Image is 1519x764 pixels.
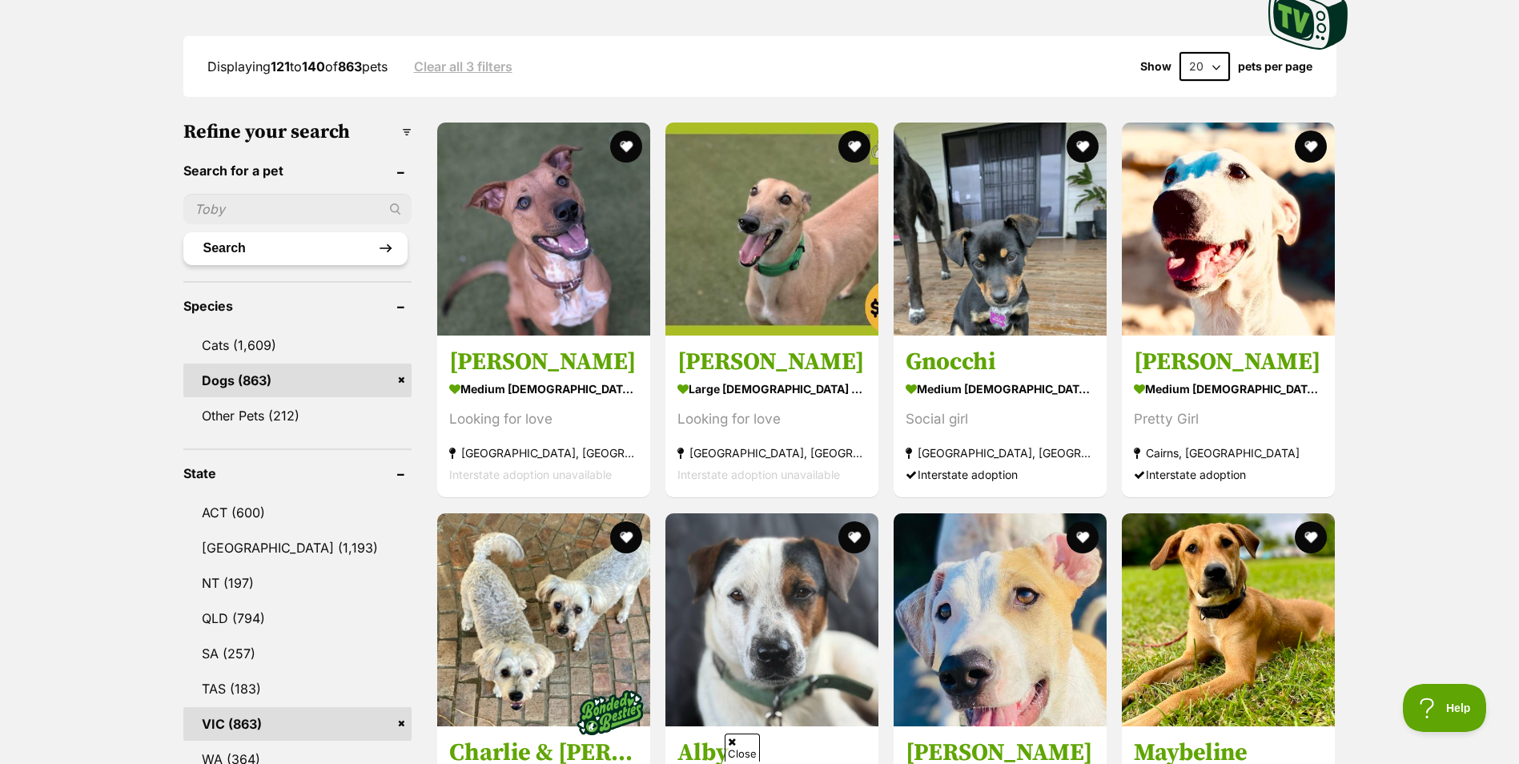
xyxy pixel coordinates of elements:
[437,123,650,336] img: Quinn - Kelpie Dog
[906,378,1095,401] strong: medium [DEMOGRAPHIC_DATA] Dog
[906,409,1095,431] div: Social girl
[183,637,412,670] a: SA (257)
[183,232,408,264] button: Search
[1134,378,1323,401] strong: medium [DEMOGRAPHIC_DATA] Dog
[725,734,760,762] span: Close
[906,443,1095,464] strong: [GEOGRAPHIC_DATA], [GEOGRAPHIC_DATA]
[1134,409,1323,431] div: Pretty Girl
[677,378,866,401] strong: large [DEMOGRAPHIC_DATA] Dog
[449,348,638,378] h3: [PERSON_NAME]
[302,58,325,74] strong: 140
[183,364,412,397] a: Dogs (863)
[1238,60,1312,73] label: pets per page
[838,521,870,553] button: favourite
[610,521,642,553] button: favourite
[183,299,412,313] header: Species
[207,58,388,74] span: Displaying to of pets
[449,468,612,482] span: Interstate adoption unavailable
[183,566,412,600] a: NT (197)
[894,123,1107,336] img: Gnocchi - Australian Cattle Dog x Australian Kelpie Dog
[183,163,412,178] header: Search for a pet
[677,348,866,378] h3: [PERSON_NAME]
[906,464,1095,486] div: Interstate adoption
[1134,443,1323,464] strong: Cairns, [GEOGRAPHIC_DATA]
[1295,131,1327,163] button: favourite
[1122,513,1335,726] img: Maybeline - Australian Kelpie Dog
[1134,464,1323,486] div: Interstate adoption
[183,194,412,224] input: Toby
[183,466,412,481] header: State
[183,531,412,565] a: [GEOGRAPHIC_DATA] (1,193)
[1403,684,1487,732] iframe: Help Scout Beacon - Open
[677,468,840,482] span: Interstate adoption unavailable
[610,131,642,163] button: favourite
[449,443,638,464] strong: [GEOGRAPHIC_DATA], [GEOGRAPHIC_DATA]
[894,513,1107,726] img: Harlen - Mastiff Dog
[414,59,512,74] a: Clear all 3 filters
[570,673,650,753] img: bonded besties
[1122,123,1335,336] img: Alexis - Bull Arab Dog
[183,121,412,143] h3: Refine your search
[1122,336,1335,498] a: [PERSON_NAME] medium [DEMOGRAPHIC_DATA] Dog Pretty Girl Cairns, [GEOGRAPHIC_DATA] Interstate adop...
[449,378,638,401] strong: medium [DEMOGRAPHIC_DATA] Dog
[449,409,638,431] div: Looking for love
[183,601,412,635] a: QLD (794)
[183,328,412,362] a: Cats (1,609)
[437,513,650,726] img: Charlie & Isa - Maltese Dog
[437,336,650,498] a: [PERSON_NAME] medium [DEMOGRAPHIC_DATA] Dog Looking for love [GEOGRAPHIC_DATA], [GEOGRAPHIC_DATA]...
[1067,131,1099,163] button: favourite
[677,409,866,431] div: Looking for love
[906,348,1095,378] h3: Gnocchi
[838,131,870,163] button: favourite
[183,496,412,529] a: ACT (600)
[665,513,878,726] img: Alby - Jack Russell Terrier Dog
[271,58,290,74] strong: 121
[665,336,878,498] a: [PERSON_NAME] large [DEMOGRAPHIC_DATA] Dog Looking for love [GEOGRAPHIC_DATA], [GEOGRAPHIC_DATA] ...
[1140,60,1171,73] span: Show
[894,336,1107,498] a: Gnocchi medium [DEMOGRAPHIC_DATA] Dog Social girl [GEOGRAPHIC_DATA], [GEOGRAPHIC_DATA] Interstate...
[183,399,412,432] a: Other Pets (212)
[1067,521,1099,553] button: favourite
[183,707,412,741] a: VIC (863)
[1295,521,1327,553] button: favourite
[338,58,362,74] strong: 863
[665,123,878,336] img: Jeff Lebowski - Greyhound Dog
[183,672,412,706] a: TAS (183)
[1134,348,1323,378] h3: [PERSON_NAME]
[677,443,866,464] strong: [GEOGRAPHIC_DATA], [GEOGRAPHIC_DATA]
